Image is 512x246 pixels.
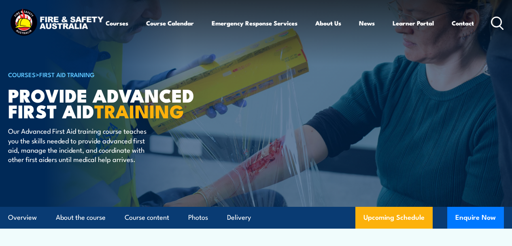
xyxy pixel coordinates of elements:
a: About Us [315,13,341,33]
a: Contact [452,13,474,33]
a: First Aid Training [39,70,95,79]
strong: TRAINING [94,97,184,124]
a: Emergency Response Services [212,13,297,33]
a: Photos [188,207,208,228]
a: News [359,13,375,33]
a: Courses [106,13,128,33]
button: Enquire Now [447,207,504,229]
a: Learner Portal [393,13,434,33]
p: Our Advanced First Aid training course teaches you the skills needed to provide advanced first ai... [8,126,156,164]
a: Upcoming Schedule [355,207,433,229]
h6: > [8,69,208,79]
a: About the course [56,207,106,228]
a: Course content [125,207,169,228]
a: Overview [8,207,37,228]
a: COURSES [8,70,36,79]
h1: Provide Advanced First Aid [8,87,208,118]
a: Course Calendar [146,13,194,33]
a: Delivery [227,207,251,228]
